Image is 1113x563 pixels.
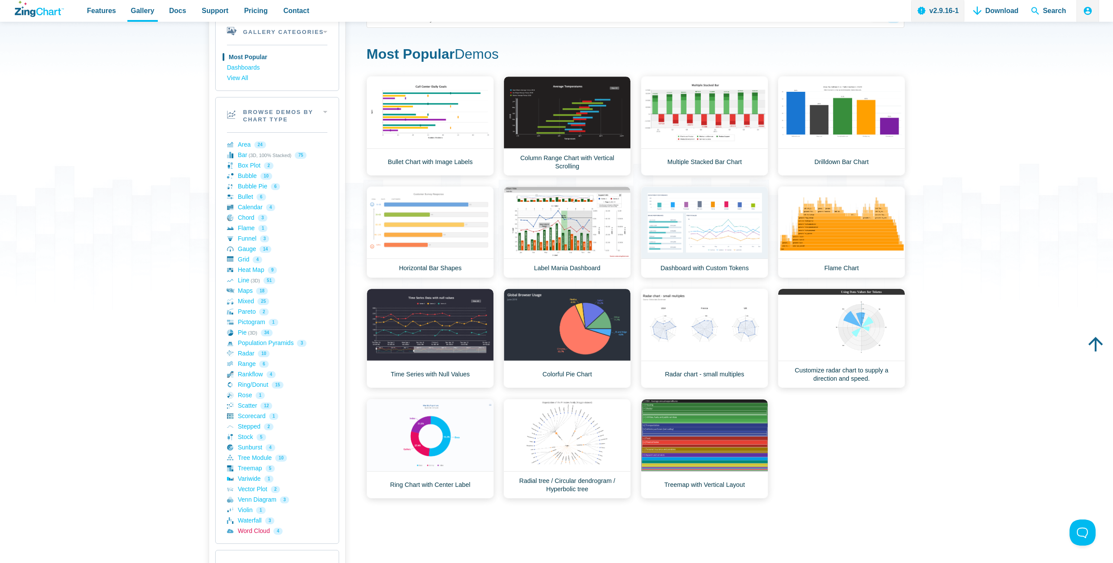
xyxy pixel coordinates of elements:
[503,288,631,388] a: Colorful Pie Chart
[367,288,494,388] a: Time Series with Null Values
[367,399,494,499] a: Ring Chart with Center Label
[131,5,154,17] span: Gallery
[367,76,494,176] a: Bullet Chart with Image Labels
[87,5,116,17] span: Features
[216,97,339,132] h2: Browse Demos By Chart Type
[283,5,310,17] span: Contact
[503,399,631,499] a: Radial tree / Circular dendrogram / Hyperbolic tree
[227,63,327,73] a: Dashboards
[503,76,631,176] a: Column Range Chart with Vertical Scrolling
[1070,519,1096,546] iframe: Toggle Customer Support
[244,5,267,17] span: Pricing
[367,186,494,278] a: Horizontal Bar Shapes
[641,186,768,278] a: Dashboard with Custom Tokens
[367,45,904,65] h1: Demos
[367,46,455,62] strong: Most Popular
[778,186,905,278] a: Flame Chart
[641,399,768,499] a: Treemap with Vertical Layout
[169,5,186,17] span: Docs
[778,76,905,176] a: Drilldown Bar Chart
[227,73,327,84] a: View All
[641,76,768,176] a: Multiple Stacked Bar Chart
[503,186,631,278] a: Label Mania Dashboard
[641,288,768,388] a: Radar chart - small multiples
[15,1,64,17] a: ZingChart Logo. Click to return to the homepage
[778,288,905,388] a: Customize radar chart to supply a direction and speed.
[216,17,339,45] h2: Gallery Categories
[202,5,228,17] span: Support
[227,52,327,63] a: Most Popular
